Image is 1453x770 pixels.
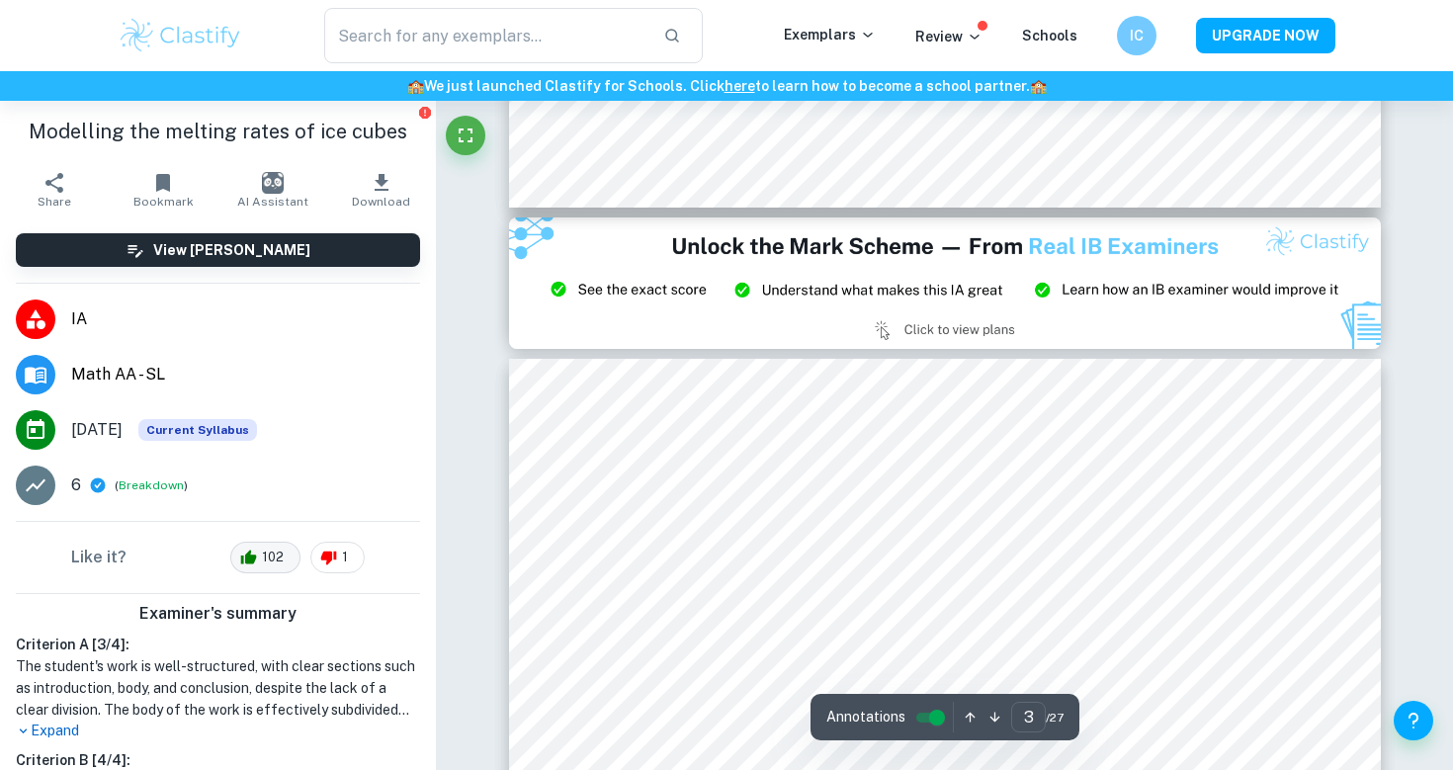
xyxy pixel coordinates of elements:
span: AI Assistant [237,195,308,209]
span: Download [352,195,410,209]
p: Expand [16,721,420,741]
div: 102 [230,542,300,573]
h6: IC [1126,25,1149,46]
span: Share [38,195,71,209]
button: IC [1117,16,1156,55]
span: [DATE] [71,418,123,442]
span: 102 [251,548,295,567]
span: Math AA - SL [71,363,420,386]
img: Ad [509,217,1381,348]
h1: Modelling the melting rates of ice cubes [16,117,420,146]
button: View [PERSON_NAME] [16,233,420,267]
button: Breakdown [119,476,184,494]
p: Exemplars [784,24,876,45]
p: Review [915,26,983,47]
button: Help and Feedback [1394,701,1433,740]
span: Bookmark [133,195,194,209]
h6: Criterion A [ 3 / 4 ]: [16,634,420,655]
img: Clastify logo [118,16,243,55]
h6: We just launched Clastify for Schools. Click to learn how to become a school partner. [4,75,1449,97]
div: This exemplar is based on the current syllabus. Feel free to refer to it for inspiration/ideas wh... [138,419,257,441]
button: Bookmark [109,162,217,217]
h6: Like it? [71,546,127,569]
a: here [725,78,755,94]
h1: The student's work is well-structured, with clear sections such as introduction, body, and conclu... [16,655,420,721]
h6: Examiner's summary [8,602,428,626]
button: Download [327,162,436,217]
span: / 27 [1046,709,1064,727]
span: ( ) [115,476,188,495]
button: AI Assistant [218,162,327,217]
button: UPGRADE NOW [1196,18,1335,53]
span: Current Syllabus [138,419,257,441]
span: 🏫 [407,78,424,94]
img: AI Assistant [262,172,284,194]
p: 6 [71,473,81,497]
a: Schools [1022,28,1077,43]
span: 🏫 [1030,78,1047,94]
span: IA [71,307,420,331]
div: 1 [310,542,365,573]
button: Fullscreen [446,116,485,155]
span: Annotations [826,707,905,727]
button: Report issue [417,105,432,120]
span: 1 [331,548,359,567]
input: Search for any exemplars... [324,8,647,63]
h6: View [PERSON_NAME] [153,239,310,261]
